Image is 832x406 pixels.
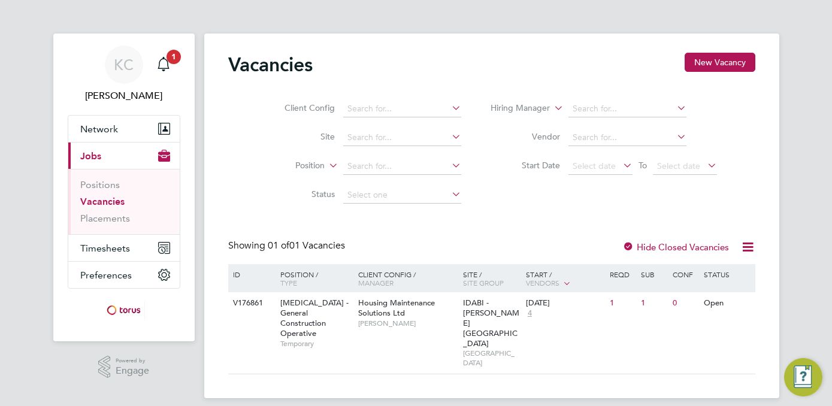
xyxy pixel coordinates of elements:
[526,298,604,308] div: [DATE]
[280,298,349,338] span: [MEDICAL_DATA] - General Construction Operative
[68,301,180,320] a: Go to home page
[638,292,669,314] div: 1
[460,264,523,293] div: Site /
[573,160,616,171] span: Select date
[463,298,519,349] span: IDABI - [PERSON_NAME][GEOGRAPHIC_DATA]
[280,278,297,287] span: Type
[80,269,132,281] span: Preferences
[280,339,352,349] span: Temporary
[102,301,144,320] img: torus-logo-retina.png
[53,34,195,341] nav: Main navigation
[343,101,461,117] input: Search for...
[266,102,335,113] label: Client Config
[114,57,134,72] span: KC
[228,240,347,252] div: Showing
[355,264,460,293] div: Client Config /
[463,349,520,367] span: [GEOGRAPHIC_DATA]
[526,308,534,319] span: 4
[268,240,345,252] span: 01 Vacancies
[80,150,101,162] span: Jobs
[670,264,701,284] div: Conf
[68,46,180,103] a: Go to account details
[491,160,560,171] label: Start Date
[230,264,272,284] div: ID
[266,189,335,199] label: Status
[343,129,461,146] input: Search for...
[701,264,753,284] div: Status
[568,129,686,146] input: Search for...
[343,187,461,204] input: Select one
[358,298,435,318] span: Housing Maintenance Solutions Ltd
[607,264,638,284] div: Reqd
[701,292,753,314] div: Open
[68,89,180,103] span: Karl Coleman
[80,213,130,224] a: Placements
[358,319,457,328] span: [PERSON_NAME]
[491,131,560,142] label: Vendor
[481,102,550,114] label: Hiring Manager
[80,179,120,190] a: Positions
[271,264,355,293] div: Position /
[228,53,313,77] h2: Vacancies
[256,160,325,172] label: Position
[526,278,559,287] span: Vendors
[638,264,669,284] div: Sub
[116,366,149,376] span: Engage
[463,278,504,287] span: Site Group
[622,241,729,253] label: Hide Closed Vacancies
[343,158,461,175] input: Search for...
[167,50,181,64] span: 1
[116,356,149,366] span: Powered by
[607,292,638,314] div: 1
[80,196,125,207] a: Vacancies
[685,53,755,72] button: New Vacancy
[657,160,700,171] span: Select date
[635,157,651,173] span: To
[358,278,394,287] span: Manager
[523,264,607,294] div: Start /
[230,292,272,314] div: V176861
[670,292,701,314] div: 0
[568,101,686,117] input: Search for...
[266,131,335,142] label: Site
[268,240,289,252] span: 01 of
[784,358,822,396] button: Engage Resource Center
[80,123,118,135] span: Network
[80,243,130,254] span: Timesheets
